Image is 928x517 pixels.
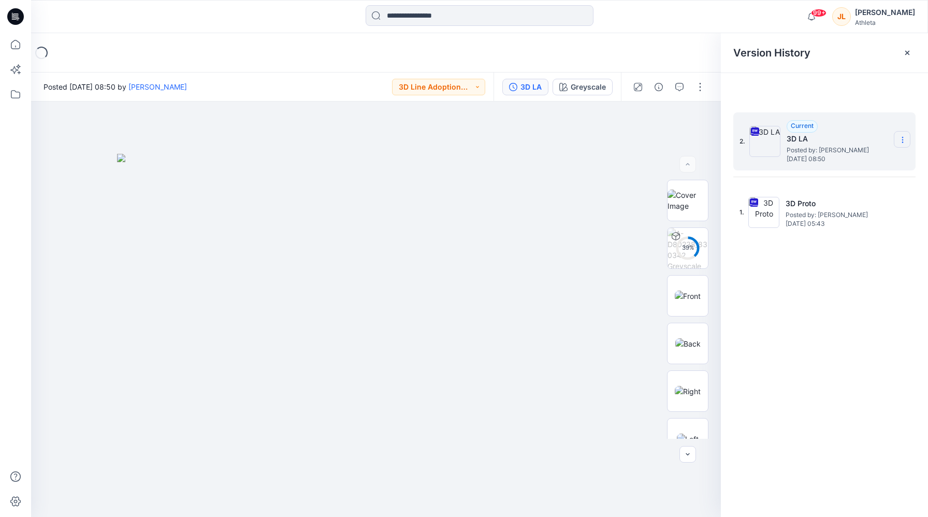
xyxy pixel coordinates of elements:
span: 2. [740,137,745,146]
button: 3D LA [502,79,548,95]
img: Left [677,434,699,444]
span: 1. [740,208,744,217]
span: Version History [733,47,810,59]
div: 3D LA [520,81,542,93]
h5: 3D LA [787,133,890,145]
img: eyJhbGciOiJIUzI1NiIsImtpZCI6IjAiLCJzbHQiOiJzZXMiLCJ0eXAiOiJKV1QifQ.eyJkYXRhIjp7InR5cGUiOiJzdG9yYW... [117,154,635,517]
div: Greyscale [571,81,606,93]
img: A-D80238_830342 Greyscale [668,228,708,268]
img: Right [675,386,701,397]
div: [PERSON_NAME] [855,6,915,19]
span: Posted by: Debbie Chu [787,145,890,155]
img: 3D Proto [748,197,779,228]
img: Front [675,291,701,301]
span: [DATE] 05:43 [786,220,889,227]
span: [DATE] 08:50 [787,155,890,163]
button: Details [650,79,667,95]
span: Current [791,122,814,130]
div: Athleta [855,19,915,26]
span: 99+ [811,9,827,17]
button: Close [903,49,911,57]
button: Greyscale [553,79,613,95]
img: Back [675,338,701,349]
div: JL [832,7,851,26]
div: 39 % [675,243,700,252]
span: Posted [DATE] 08:50 by [44,81,187,92]
a: [PERSON_NAME] [128,82,187,91]
h5: 3D Proto [786,197,889,210]
img: Cover Image [668,190,708,211]
img: 3D LA [749,126,780,157]
span: Posted by: Rock Chu [786,210,889,220]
